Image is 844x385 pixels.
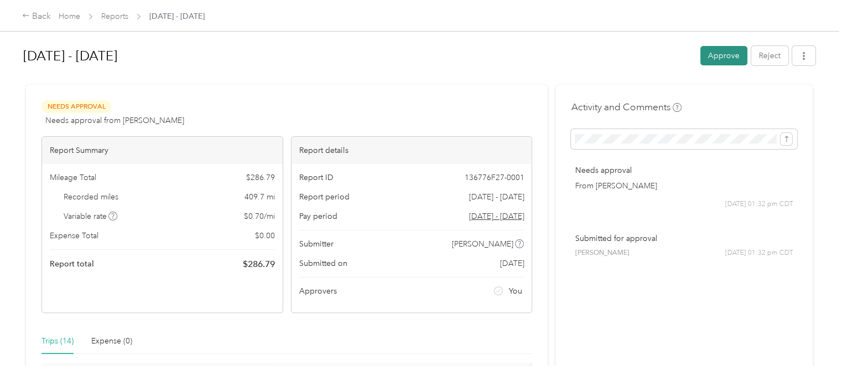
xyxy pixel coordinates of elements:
span: Report ID [299,172,334,183]
div: Report Summary [42,137,283,164]
div: Trips (14) [41,335,74,347]
span: Approvers [299,285,337,297]
span: $ 0.70 / mi [244,211,275,222]
span: $ 286.79 [243,258,275,271]
span: Expense Total [50,230,98,242]
iframe: Everlance-gr Chat Button Frame [782,323,844,385]
span: Report total [50,258,94,270]
span: $ 286.79 [246,172,275,183]
span: Submitter [299,238,334,250]
span: Needs Approval [41,100,111,113]
span: [DATE] 01:32 pm CDT [725,199,793,209]
span: Report period [299,191,350,203]
span: 136776F27-0001 [464,172,524,183]
span: You [509,285,522,297]
div: Report details [291,137,532,164]
p: Submitted for approval [575,233,793,244]
span: [DATE] - [DATE] [468,191,524,203]
p: Needs approval [575,165,793,176]
span: [PERSON_NAME] [452,238,513,250]
span: Pay period [299,211,337,222]
span: [DATE] - [DATE] [149,11,205,22]
div: Back [22,10,51,23]
div: Expense (0) [91,335,132,347]
span: Variable rate [64,211,118,222]
p: From [PERSON_NAME] [575,180,793,192]
h4: Activity and Comments [571,100,681,114]
span: 409.7 mi [244,191,275,203]
span: Go to pay period [468,211,524,222]
a: Home [59,12,80,21]
span: Mileage Total [50,172,96,183]
button: Reject [751,46,788,65]
button: Approve [700,46,747,65]
span: Recorded miles [64,191,118,203]
span: [PERSON_NAME] [575,248,629,258]
span: [DATE] [499,258,524,269]
h1: Sep 1 - 30, 2025 [23,43,692,69]
span: Needs approval from [PERSON_NAME] [45,115,184,126]
a: Reports [101,12,128,21]
span: Submitted on [299,258,347,269]
span: $ 0.00 [255,230,275,242]
span: [DATE] 01:32 pm CDT [725,248,793,258]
